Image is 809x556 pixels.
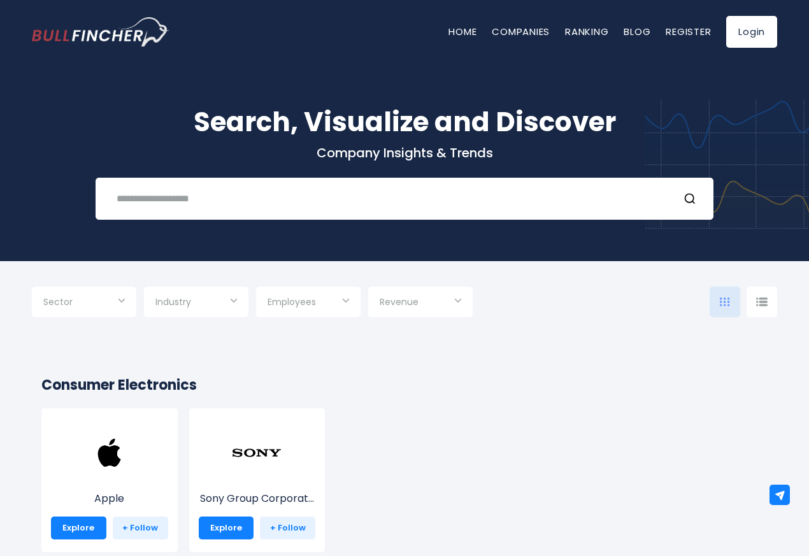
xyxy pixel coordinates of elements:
[565,25,608,38] a: Ranking
[155,296,191,308] span: Industry
[726,16,777,48] a: Login
[155,292,237,315] input: Selection
[199,452,316,506] a: Sony Group Corporat...
[260,517,315,539] a: + Follow
[43,292,125,315] input: Selection
[720,297,730,306] img: icon-comp-grid.svg
[380,292,461,315] input: Selection
[32,17,169,46] a: Go to homepage
[380,296,419,308] span: Revenue
[43,296,73,308] span: Sector
[492,25,550,38] a: Companies
[51,517,106,539] a: Explore
[51,491,168,506] p: Apple
[113,517,168,539] a: + Follow
[268,292,349,315] input: Selection
[41,374,768,396] h2: Consumer Electronics
[51,452,168,506] a: Apple
[624,25,650,38] a: Blog
[199,491,316,506] p: Sony Group Corporation
[199,517,254,539] a: Explore
[756,297,768,306] img: icon-comp-list-view.svg
[666,25,711,38] a: Register
[231,427,282,478] img: SONY.png
[268,296,316,308] span: Employees
[32,102,777,142] h1: Search, Visualize and Discover
[32,17,169,46] img: Bullfincher logo
[448,25,476,38] a: Home
[684,190,700,207] button: Search
[32,145,777,161] p: Company Insights & Trends
[84,427,135,478] img: AAPL.png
